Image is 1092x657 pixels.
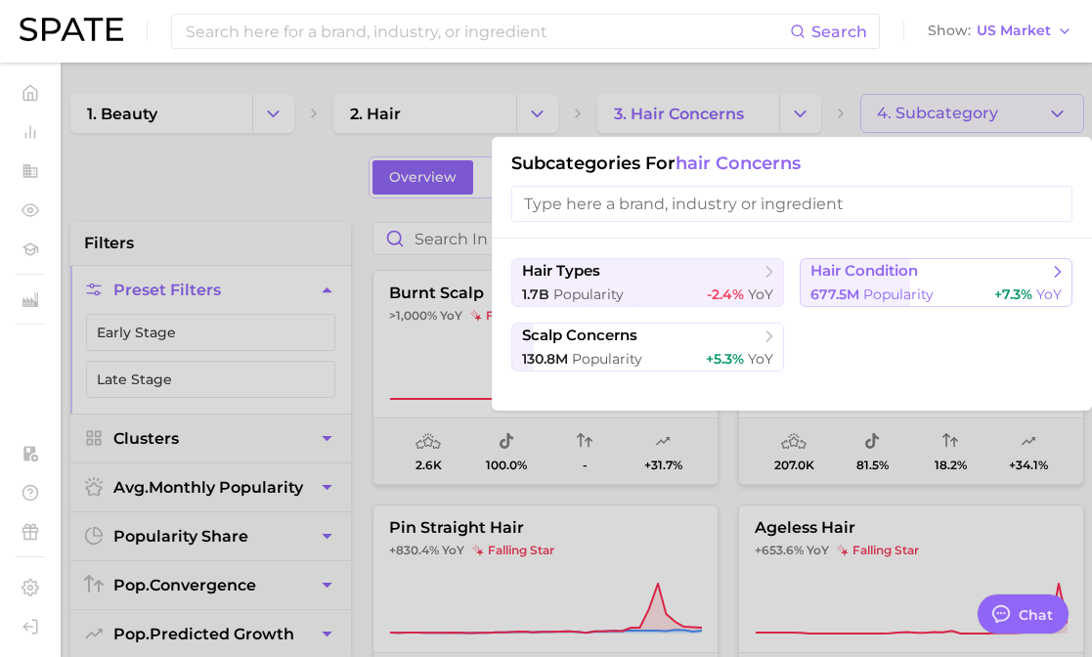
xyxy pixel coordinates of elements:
[748,350,773,368] span: YoY
[994,285,1032,303] span: +7.3%
[572,350,642,368] span: Popularity
[977,25,1051,36] span: US Market
[923,19,1077,44] button: ShowUS Market
[522,327,637,345] span: scalp concerns
[511,153,1072,174] h1: Subcategories for
[706,350,744,368] span: +5.3%
[522,285,549,303] span: 1.7b
[522,262,600,281] span: hair types
[1036,285,1062,303] span: YoY
[511,323,784,372] button: scalp concerns130.8m Popularity+5.3% YoY
[184,15,790,48] input: Search here for a brand, industry, or ingredient
[16,612,45,641] a: Log out. Currently logged in with e-mail sarah@cobigelow.com.
[511,186,1072,222] input: Type here a brand, industry or ingredient
[811,22,867,41] span: Search
[863,285,934,303] span: Popularity
[928,25,971,36] span: Show
[810,285,859,303] span: 677.5m
[748,285,773,303] span: YoY
[522,350,568,368] span: 130.8m
[511,258,784,307] button: hair types1.7b Popularity-2.4% YoY
[20,18,123,41] img: SPATE
[553,285,624,303] span: Popularity
[810,262,918,281] span: hair condition
[707,285,744,303] span: -2.4%
[676,153,801,174] span: hair concerns
[800,258,1072,307] button: hair condition677.5m Popularity+7.3% YoY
